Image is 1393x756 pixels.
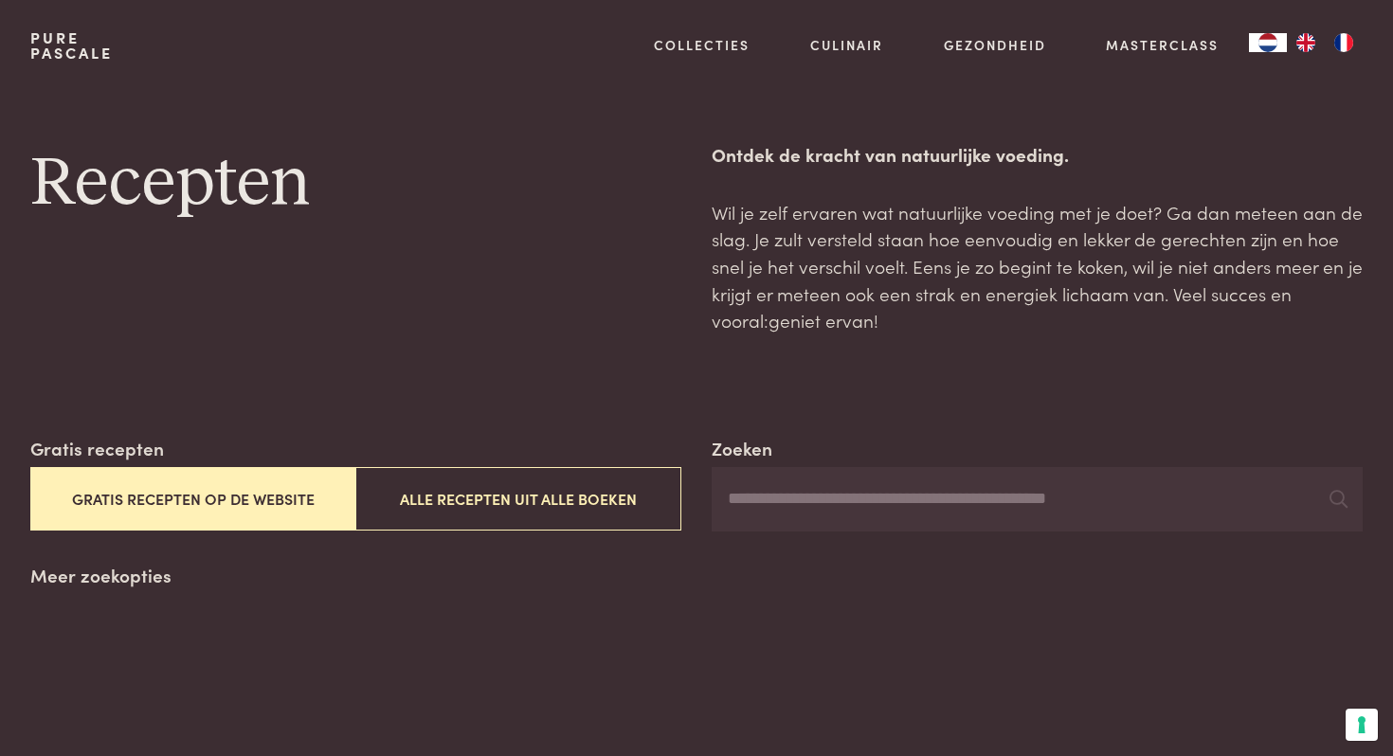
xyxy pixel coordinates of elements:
[1287,33,1325,52] a: EN
[30,435,164,462] label: Gratis recepten
[1325,33,1363,52] a: FR
[355,467,681,531] button: Alle recepten uit alle boeken
[1249,33,1287,52] a: NL
[1287,33,1363,52] ul: Language list
[712,435,772,462] label: Zoeken
[810,35,883,55] a: Culinair
[1346,709,1378,741] button: Uw voorkeuren voor toestemming voor trackingtechnologieën
[944,35,1046,55] a: Gezondheid
[1249,33,1287,52] div: Language
[712,141,1069,167] strong: Ontdek de kracht van natuurlijke voeding.
[30,141,681,226] h1: Recepten
[30,30,113,61] a: PurePascale
[30,467,356,531] button: Gratis recepten op de website
[1249,33,1363,52] aside: Language selected: Nederlands
[1106,35,1219,55] a: Masterclass
[712,199,1363,334] p: Wil je zelf ervaren wat natuurlijke voeding met je doet? Ga dan meteen aan de slag. Je zult verst...
[654,35,750,55] a: Collecties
